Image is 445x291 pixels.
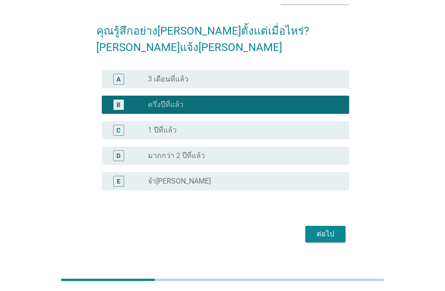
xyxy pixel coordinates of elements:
[148,151,205,160] label: มากกว่า 2 ปีที่แล้ว
[148,100,183,109] label: ครึ่งปีที่แล้ว
[305,226,346,242] button: ต่อไป
[116,151,120,160] div: D
[116,125,120,135] div: C
[116,74,120,84] div: A
[148,177,211,186] label: จำ[PERSON_NAME]
[116,100,120,109] div: B
[313,229,338,240] div: ต่อไป
[117,176,120,186] div: E
[96,14,349,56] h2: คุณรู้สึกอย่าง[PERSON_NAME]ตั้งแต่เมื่อไหร่? [PERSON_NAME]แจ้ง[PERSON_NAME]
[148,126,177,135] label: 1 ปีที่แล้ว
[148,75,188,84] label: 3 เดือนที่แล้ว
